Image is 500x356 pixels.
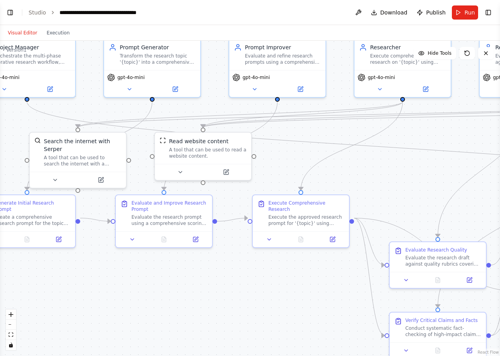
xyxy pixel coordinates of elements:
[368,5,411,20] button: Download
[389,241,487,289] div: Evaluate Research QualityEvaluate the research draft against quality rubrics covering: coverage c...
[243,74,270,81] span: gpt-4o-mini
[428,50,451,56] span: Hide Tools
[278,85,322,94] button: Open in side panel
[217,214,248,225] g: Edge from bea37eff-f16e-4ed9-a05a-d1d550e36d19 to 3425477d-e38b-4c96-a423-2e9fa11f0ef2
[115,194,213,248] div: Evaluate and Improve Research PromptEvaluate the research prompt using a comprehensive scoring ru...
[160,102,281,190] g: Edge from 9e9b279a-76ae-432d-9abe-a9aa109e95fb to bea37eff-f16e-4ed9-a05a-d1d550e36d19
[5,7,16,18] button: Show left sidebar
[252,194,350,248] div: Execute Comprehensive ResearchExecute the approved research prompt for '{topic}' using multiple r...
[452,5,478,20] button: Run
[370,43,446,51] div: Researcher
[6,320,16,330] button: zoom out
[120,53,196,65] div: Transform the research topic '{topic}' into a comprehensive, well-structured research prompt with...
[117,74,145,81] span: gpt-4o-mini
[182,235,209,244] button: Open in side panel
[80,214,111,225] g: Edge from 6dbb1674-bd2e-4258-a320-f74fefe839b0 to bea37eff-f16e-4ed9-a05a-d1d550e36d19
[478,350,499,354] a: React Flow attribution
[354,38,451,98] div: ResearcherExecute comprehensive research on '{topic}' using multiple sources and methodologies. E...
[297,102,406,190] g: Edge from 985f8623-8ed8-4a34-8bbf-78be2b4b829e to 3425477d-e38b-4c96-a423-2e9fa11f0ef2
[147,235,181,244] button: No output available
[154,132,252,181] div: ScrapeWebsiteToolRead website contentA tool that can be used to read a website content.
[29,9,46,16] a: Studio
[456,275,483,285] button: Open in side panel
[120,43,196,51] div: Prompt Generator
[464,9,475,16] span: Run
[414,5,449,20] button: Publish
[245,43,321,51] div: Prompt Improver
[153,85,197,94] button: Open in side panel
[483,7,494,18] button: Show right sidebar
[421,275,455,285] button: No output available
[405,247,467,253] div: Evaluate Research Quality
[268,200,344,212] div: Execute Comprehensive Research
[6,340,16,350] button: toggle interactivity
[370,53,446,65] div: Execute comprehensive research on '{topic}' using multiple sources and methodologies. Extract str...
[79,175,123,185] button: Open in side panel
[284,235,318,244] button: No output available
[319,235,346,244] button: Open in side panel
[23,102,156,190] g: Edge from 708afa86-1302-4eb7-b5a1-aade5546ff06 to 6dbb1674-bd2e-4258-a320-f74fefe839b0
[28,85,72,94] button: Open in side panel
[354,214,385,269] g: Edge from 3425477d-e38b-4c96-a423-2e9fa11f0ef2 to 68ca428d-1e98-4700-8c71-80ddf51cc138
[414,47,456,59] button: Hide Tools
[403,85,448,94] button: Open in side panel
[204,167,248,177] button: Open in side panel
[103,38,201,98] div: Prompt GeneratorTransform the research topic '{topic}' into a comprehensive, well-structured rese...
[405,317,478,324] div: Verify Critical Claims and Facts
[368,74,395,81] span: gpt-4o-mini
[245,53,321,65] div: Evaluate and refine research prompts using a comprehensive scoring rubric covering clarity, scope...
[6,309,16,320] button: zoom in
[29,132,127,189] div: SerperDevToolSearch the internet with SerperA tool that can be used to search the internet with a...
[228,38,326,98] div: Prompt ImproverEvaluate and refine research prompts using a comprehensive scoring rubric covering...
[6,330,16,340] button: fit view
[405,325,481,338] div: Conduct systematic fact-checking of high-impact claims from the research on '{topic}'. Verify num...
[34,137,41,144] img: SerperDevTool
[169,147,246,159] div: A tool that can be used to read a website content.
[131,200,207,212] div: Evaluate and Improve Research Prompt
[426,9,446,16] span: Publish
[29,9,147,16] nav: breadcrumb
[456,346,483,355] button: Open in side panel
[6,309,16,350] div: React Flow controls
[131,214,207,227] div: Evaluate the research prompt using a comprehensive scoring rubric covering clarity (0-10), scope ...
[421,346,455,355] button: No output available
[6,47,27,53] div: Version 1
[42,28,74,38] button: Execution
[44,155,121,167] div: A tool that can be used to search the internet with a search_query. Supports different search typ...
[3,28,42,38] button: Visual Editor
[44,137,121,153] div: Search the internet with Serper
[45,235,72,244] button: Open in side panel
[160,137,166,144] img: ScrapeWebsiteTool
[169,137,228,145] div: Read website content
[405,255,481,267] div: Evaluate the research draft against quality rubrics covering: coverage completeness (0-10), accur...
[380,9,408,16] span: Download
[354,214,385,340] g: Edge from 3425477d-e38b-4c96-a423-2e9fa11f0ef2 to 5956f459-d5dc-41db-bd18-6dc65f0bff3f
[268,214,344,227] div: Execute the approved research prompt for '{topic}' using multiple research methodologies. Conduct...
[11,235,44,244] button: No output available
